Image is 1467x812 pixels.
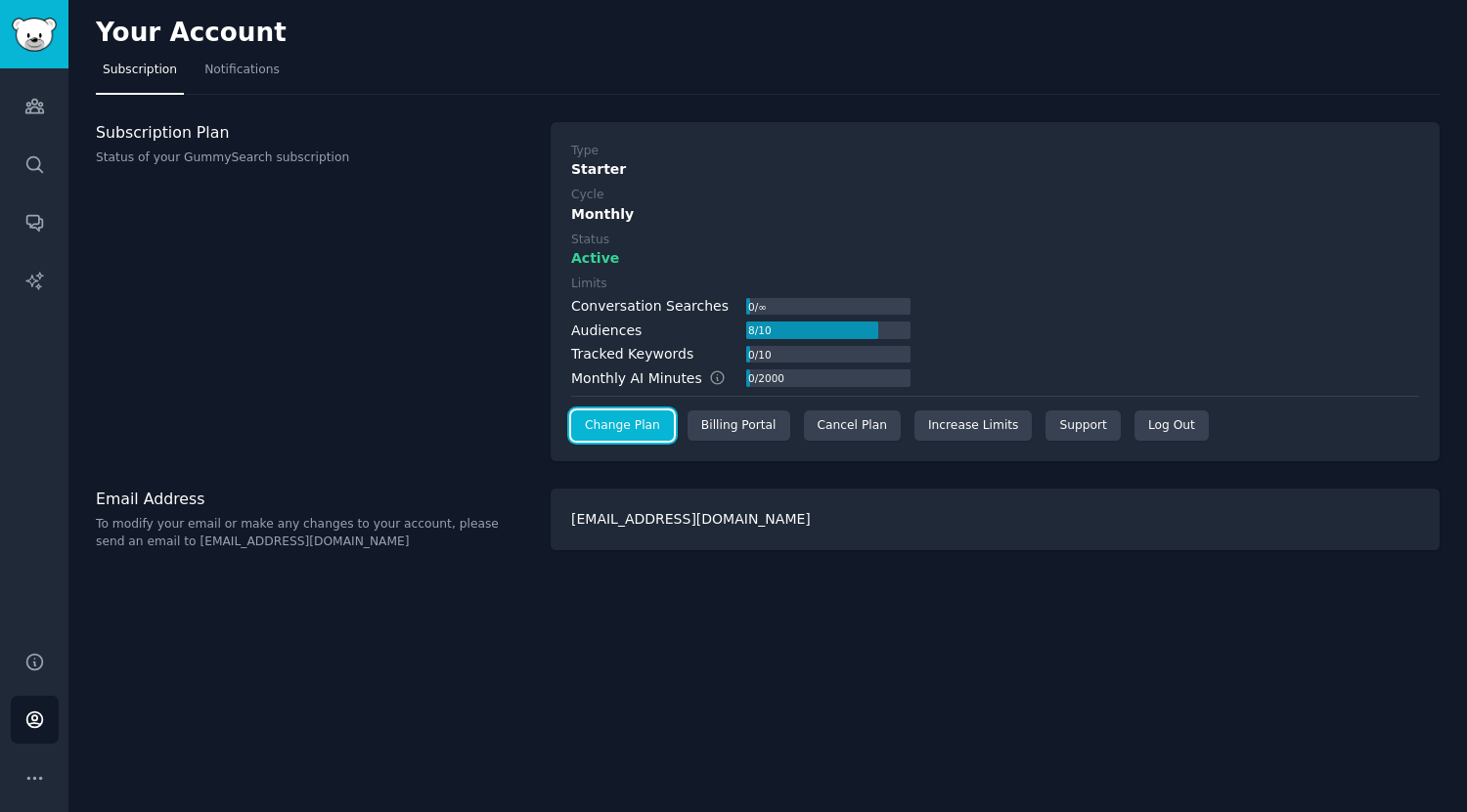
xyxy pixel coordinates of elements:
[688,410,790,442] div: Billing Portal
[103,62,177,79] span: Subscription
[96,150,530,167] p: Status of your GummySearch subscription
[96,489,530,509] h3: Email Address
[571,276,607,293] div: Limits
[571,187,603,204] div: Cycle
[571,296,729,317] div: Conversation Searches
[804,410,901,442] div: Cancel Plan
[571,159,1419,180] div: Starter
[571,204,1419,225] div: Monthly
[551,489,1440,550] div: [EMAIL_ADDRESS][DOMAIN_NAME]
[1045,410,1120,442] a: Support
[96,55,184,95] a: Subscription
[571,321,642,341] div: Audiences
[96,122,530,143] h3: Subscription Plan
[1134,410,1209,442] div: Log Out
[571,248,619,269] span: Active
[571,368,746,389] div: Monthly AI Minutes
[571,232,609,249] div: Status
[746,346,773,363] div: 0 / 10
[12,18,57,52] img: GummySearch logo
[914,410,1033,442] a: Increase Limits
[571,410,674,442] a: Change Plan
[204,62,280,79] span: Notifications
[571,344,693,364] div: Tracked Keywords
[746,298,768,316] div: 0 / ∞
[96,18,287,49] h2: Your Account
[746,321,773,339] div: 8 / 10
[96,516,530,550] p: To modify your email or make any changes to your account, please send an email to [EMAIL_ADDRESS]...
[198,55,287,95] a: Notifications
[746,369,785,387] div: 0 / 2000
[571,143,599,160] div: Type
